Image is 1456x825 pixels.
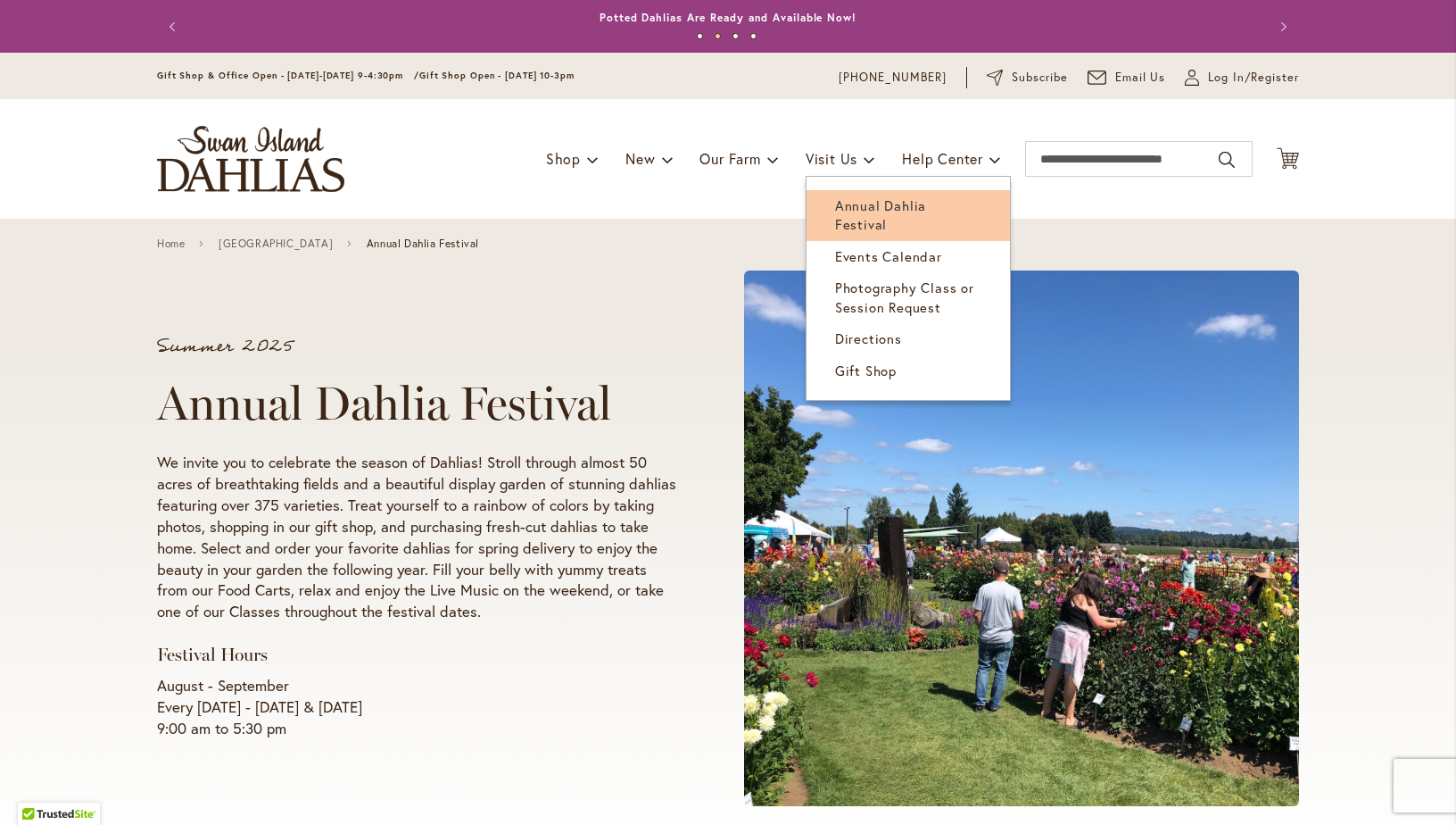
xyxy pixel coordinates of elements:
button: 2 of 4 [715,33,721,39]
p: Summer 2025 [157,337,676,355]
span: Gift Shop & Office Open - [DATE]-[DATE] 9-4:30pm / [157,70,419,81]
a: store logo [157,126,344,192]
span: Shop [546,149,581,168]
span: Annual Dahlia Festival [367,237,479,250]
span: Annual Dahlia Festival [835,196,926,233]
a: Subscribe [987,69,1068,87]
button: 3 of 4 [732,33,739,39]
button: 1 of 4 [697,33,703,39]
h3: Festival Hours [157,644,676,666]
span: Log In/Register [1208,69,1299,87]
a: Log In/Register [1185,69,1299,87]
span: Our Farm [699,149,760,168]
span: Subscribe [1012,69,1068,87]
a: [GEOGRAPHIC_DATA] [219,237,333,250]
button: Previous [157,9,193,45]
span: Directions [835,329,902,347]
span: Visit Us [806,149,857,168]
span: Events Calendar [835,247,942,265]
span: New [625,149,655,168]
button: 4 of 4 [750,33,757,39]
button: Next [1263,9,1299,45]
p: August - September Every [DATE] - [DATE] & [DATE] 9:00 am to 5:30 pm [157,675,676,739]
span: Gift Shop Open - [DATE] 10-3pm [419,70,575,81]
span: Email Us [1115,69,1166,87]
a: Potted Dahlias Are Ready and Available Now! [600,11,856,24]
p: We invite you to celebrate the season of Dahlias! Stroll through almost 50 acres of breathtaking ... [157,452,676,623]
a: Email Us [1088,69,1166,87]
span: Gift Shop [835,362,897,379]
a: Home [157,237,185,250]
h1: Annual Dahlia Festival [157,377,676,430]
a: [PHONE_NUMBER] [839,69,947,87]
span: Photography Class or Session Request [835,279,974,315]
span: Help Center [902,149,983,168]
